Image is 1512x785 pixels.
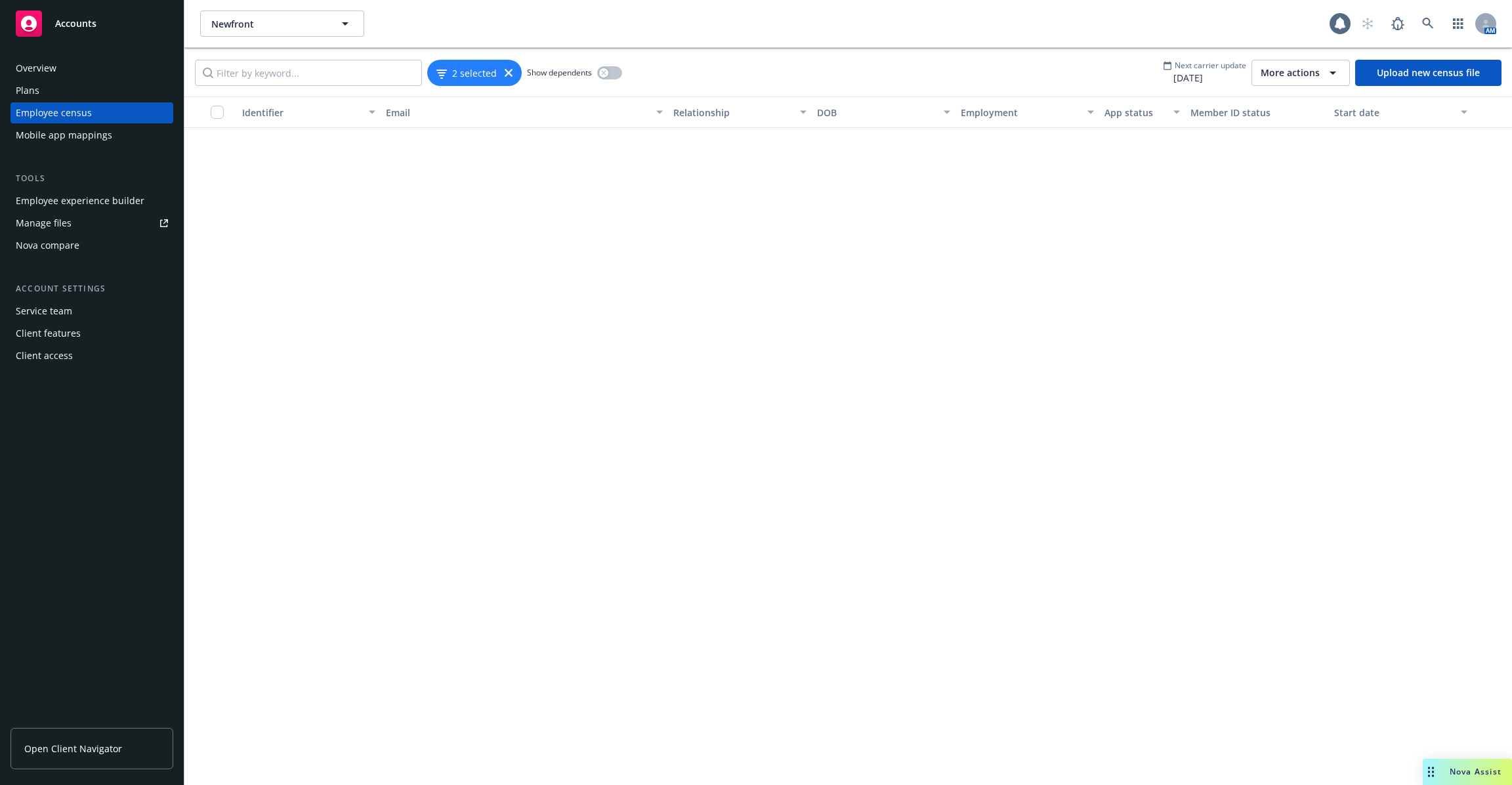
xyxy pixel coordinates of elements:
a: Manage files [10,213,173,234]
div: Member ID status [1190,106,1324,119]
button: Member ID status [1185,96,1329,128]
a: Employee census [10,102,173,123]
span: Nova Assist [1450,766,1501,777]
span: Open Client Navigator [24,742,122,755]
span: 2 selected [452,66,497,80]
a: Plans [10,80,173,101]
div: Tools [10,172,173,185]
button: Newfront [200,11,364,37]
button: Nova Assist [1423,759,1512,785]
a: Employee experience builder [10,190,173,211]
button: DOB [812,96,955,128]
span: Show dependents [527,67,592,78]
div: Service team [16,301,72,322]
span: Newfront [211,17,325,31]
div: Start date [1334,106,1453,119]
div: Employee census [16,102,92,123]
a: Upload new census file [1355,60,1501,86]
button: Employment [955,96,1099,128]
div: DOB [817,106,936,119]
div: Employment [961,106,1080,119]
span: Next carrier update [1175,60,1246,71]
span: [DATE] [1163,71,1246,85]
span: More actions [1261,66,1320,79]
a: Overview [10,58,173,79]
input: Filter by keyword... [195,60,422,86]
button: Identifier [237,96,381,128]
button: Email [381,96,668,128]
div: Email [386,106,648,119]
a: Client access [10,345,173,366]
div: Client features [16,323,81,344]
a: Service team [10,301,173,322]
button: More actions [1251,60,1350,86]
input: Select all [211,106,224,119]
a: Start snowing [1354,11,1381,37]
a: Accounts [10,5,173,42]
a: Mobile app mappings [10,125,173,146]
div: Drag to move [1423,759,1439,785]
a: Search [1415,11,1441,37]
a: Report a Bug [1385,11,1411,37]
div: Overview [16,58,56,79]
div: Account settings [10,282,173,295]
a: Switch app [1445,11,1471,37]
button: Relationship [668,96,812,128]
div: Employee experience builder [16,190,144,211]
div: Client access [16,345,73,366]
a: Nova compare [10,235,173,256]
div: App status [1104,106,1165,119]
div: Manage files [16,213,72,234]
div: Mobile app mappings [16,125,112,146]
button: Start date [1329,96,1473,128]
div: Relationship [673,106,792,119]
div: Plans [16,80,39,101]
span: Accounts [55,18,96,29]
a: Client features [10,323,173,344]
div: Nova compare [16,235,79,256]
button: App status [1099,96,1185,128]
div: Identifier [242,106,361,119]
